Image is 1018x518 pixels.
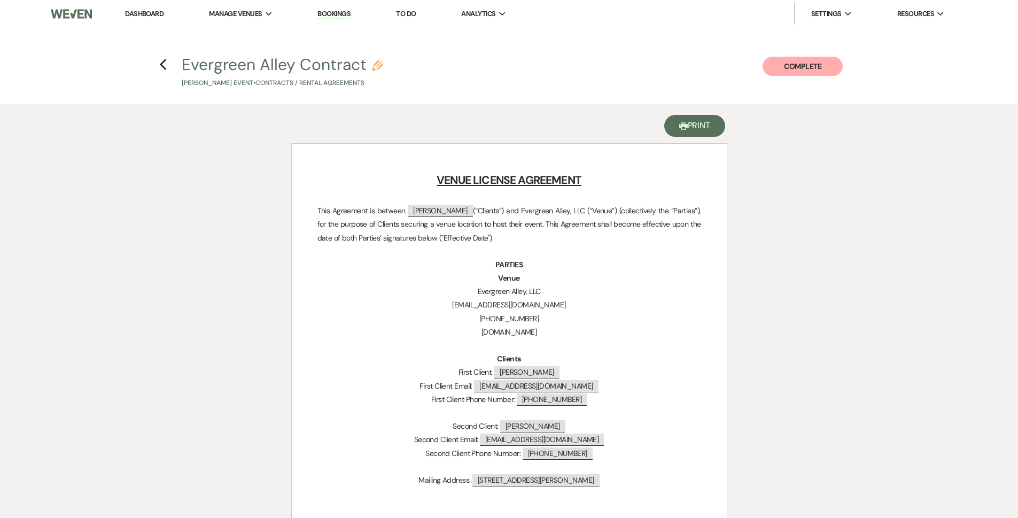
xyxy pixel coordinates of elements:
span: [PERSON_NAME] [408,205,473,217]
p: First Client Email: [317,380,701,393]
p: First Client Phone Number: [317,393,701,406]
button: Complete [763,57,843,76]
a: Bookings [317,9,351,19]
a: Dashboard [125,9,164,18]
p: This Agreement is between (“Clients”) and Evergreen Alley, LLC (“Venue”) (collectively the “Parti... [317,204,701,245]
span: Settings [811,9,842,19]
span: Manage Venues [209,9,262,19]
p: [DOMAIN_NAME] [317,326,701,339]
span: [EMAIL_ADDRESS][DOMAIN_NAME] [480,434,604,446]
p: [PERSON_NAME] Event • Contracts / Rental Agreements [182,78,383,88]
span: [PHONE_NUMBER] [517,393,587,406]
u: VENUE LICENSE AGREEMENT [437,173,581,188]
p: Second Client Email: [317,433,701,446]
strong: Venue [498,273,519,283]
p: Second Client Phone Number: [317,447,701,460]
strong: Clients [497,354,520,364]
span: Analytics [461,9,495,19]
span: [PERSON_NAME] [494,366,559,378]
span: Resources [897,9,934,19]
button: Evergreen Alley Contract[PERSON_NAME] Event•Contracts / Rental Agreements [182,57,383,88]
p: First Client: [317,366,701,379]
span: [EMAIL_ADDRESS][DOMAIN_NAME] [474,380,598,392]
p: [EMAIL_ADDRESS][DOMAIN_NAME] [317,298,701,312]
a: To Do [396,9,416,18]
p: Evergreen Alley, LLC [317,285,701,298]
strong: PARTIES [495,260,523,269]
span: [PHONE_NUMBER] [523,447,593,460]
p: Mailing Address: [317,474,701,487]
span: [PERSON_NAME] [500,420,565,432]
span: [STREET_ADDRESS][PERSON_NAME] [472,474,600,486]
p: Second Client: [317,420,701,433]
img: Weven Logo [51,3,91,25]
button: Print [664,115,726,137]
p: [PHONE_NUMBER] [317,312,701,326]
